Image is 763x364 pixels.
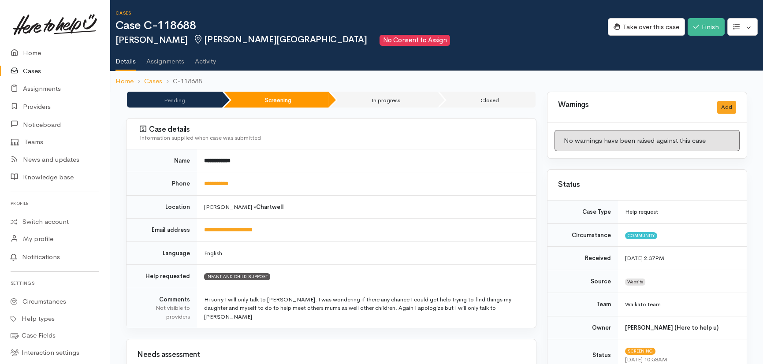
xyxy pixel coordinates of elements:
[618,201,747,223] td: Help request
[625,279,645,286] span: Website
[115,46,136,71] a: Details
[127,288,197,328] td: Comments
[146,46,184,71] a: Assignments
[439,92,536,108] li: Closed
[625,301,661,308] span: Waikato team
[625,232,657,239] span: Community
[162,76,202,86] li: C-118688
[547,316,618,339] td: Owner
[140,125,525,134] h3: Case details
[558,101,707,109] h3: Warnings
[547,270,618,293] td: Source
[140,134,525,142] div: Information supplied when case was submitted
[547,247,618,270] td: Received
[115,76,134,86] a: Home
[625,348,655,355] span: Screening
[547,201,618,223] td: Case Type
[127,92,222,108] li: Pending
[555,130,740,152] div: No warnings have been raised against this case
[625,254,664,262] time: [DATE] 2:37PM
[127,265,197,288] td: Help requested
[115,35,608,46] h2: [PERSON_NAME]
[127,172,197,196] td: Phone
[625,324,718,331] b: [PERSON_NAME] (Here to help u)
[625,355,736,364] div: [DATE] 10:58AM
[11,197,99,209] h6: Profile
[204,203,284,211] span: [PERSON_NAME] »
[127,195,197,219] td: Location
[547,223,618,247] td: Circumstance
[608,18,685,36] button: Take over this case
[115,19,608,32] h1: Case C-118688
[127,241,197,265] td: Language
[110,71,763,92] nav: breadcrumb
[330,92,437,108] li: In progress
[558,181,736,189] h3: Status
[547,293,618,316] td: Team
[11,277,99,289] h6: Settings
[224,92,329,108] li: Screening
[688,18,725,36] button: Finish
[717,101,736,114] button: Add
[137,351,525,359] h3: Needs assessment
[197,288,536,328] td: Hi sorry I will only talk to [PERSON_NAME]. I was wondering if there any chance I could get help ...
[127,219,197,242] td: Email address
[195,46,216,71] a: Activity
[115,11,608,15] h6: Cases
[193,34,367,45] span: [PERSON_NAME][GEOGRAPHIC_DATA]
[256,203,284,211] b: Chartwell
[197,241,536,265] td: English
[144,76,162,86] a: Cases
[204,273,270,280] span: INFANT AND CHILD SUPPORT
[127,149,197,172] td: Name
[380,35,450,46] span: No Consent to Assign
[137,304,190,321] div: Not visible to providers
